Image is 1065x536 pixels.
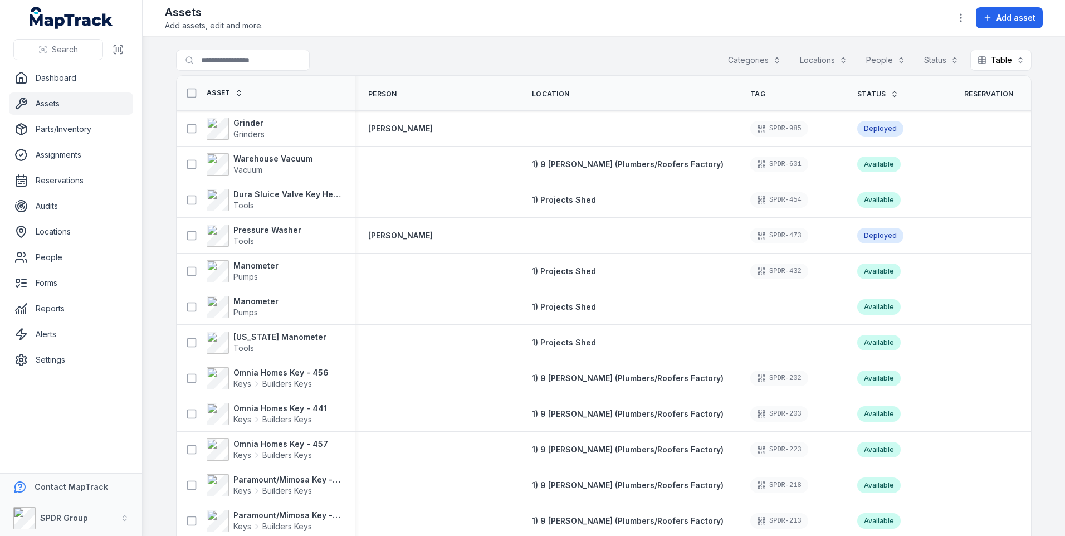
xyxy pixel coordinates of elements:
a: 1) Projects Shed [532,337,596,348]
button: Add asset [976,7,1043,28]
strong: Omnia Homes Key - 441 [233,403,327,414]
a: Warehouse VacuumVacuum [207,153,312,176]
strong: Pressure Washer [233,225,301,236]
span: 1) Projects Shed [532,266,596,276]
div: SPDR-432 [750,264,808,279]
span: 1) 9 [PERSON_NAME] (Plumbers/Roofers Factory) [532,480,724,490]
span: Keys [233,450,251,461]
div: Available [857,335,901,350]
span: 1) 9 [PERSON_NAME] (Plumbers/Roofers Factory) [532,373,724,383]
a: People [9,246,133,269]
span: Builders Keys [262,378,312,389]
span: Reservation [964,90,1013,99]
span: Status [857,90,886,99]
a: GrinderGrinders [207,118,265,140]
a: Paramount/Mimosa Key - 1856KeysBuilders Keys [207,474,341,496]
span: Keys [233,521,251,532]
span: Builders Keys [262,414,312,425]
strong: Paramount/Mimosa Key - 1856 [233,474,341,485]
div: Available [857,192,901,208]
strong: Grinder [233,118,265,129]
div: SPDR-213 [750,513,808,529]
a: Alerts [9,323,133,345]
div: Deployed [857,121,903,137]
strong: Paramount/Mimosa Key - 1855 [233,510,341,521]
a: [PERSON_NAME] [368,230,433,241]
a: Dura Sluice Valve Key Heavy Duty 50mm-600mmTools [207,189,341,211]
span: Vacuum [233,165,262,174]
div: SPDR-454 [750,192,808,208]
a: Dashboard [9,67,133,89]
h2: Assets [165,4,263,20]
strong: Warehouse Vacuum [233,153,312,164]
a: Audits [9,195,133,217]
span: 1) Projects Shed [532,338,596,347]
span: Add assets, edit and more. [165,20,263,31]
span: Builders Keys [262,450,312,461]
a: 1) 9 [PERSON_NAME] (Plumbers/Roofers Factory) [532,480,724,491]
a: 1) Projects Shed [532,301,596,313]
a: 1) 9 [PERSON_NAME] (Plumbers/Roofers Factory) [532,515,724,527]
span: Grinders [233,129,265,139]
div: SPDR-473 [750,228,808,243]
span: Person [368,90,397,99]
span: Keys [233,378,251,389]
span: Asset [207,89,231,98]
strong: Manometer [233,260,279,271]
div: Available [857,264,901,279]
span: Tools [233,236,254,246]
div: SPDR-203 [750,406,808,422]
a: Assignments [9,144,133,166]
span: Location [532,90,569,99]
a: Assets [9,92,133,115]
div: Available [857,442,901,457]
div: SPDR-223 [750,442,808,457]
span: Add asset [996,12,1035,23]
a: Settings [9,349,133,371]
strong: SPDR Group [40,513,88,523]
a: 1) 9 [PERSON_NAME] (Plumbers/Roofers Factory) [532,408,724,420]
a: 1) 9 [PERSON_NAME] (Plumbers/Roofers Factory) [532,159,724,170]
a: [US_STATE] ManometerTools [207,332,326,354]
strong: Contact MapTrack [35,482,108,491]
a: Paramount/Mimosa Key - 1855KeysBuilders Keys [207,510,341,532]
a: Reservations [9,169,133,192]
div: Available [857,299,901,315]
div: Available [857,157,901,172]
a: [PERSON_NAME] [368,123,433,134]
a: ManometerPumps [207,296,279,318]
a: Omnia Homes Key - 457KeysBuilders Keys [207,438,328,461]
span: Tools [233,343,254,353]
div: Available [857,513,901,529]
strong: Omnia Homes Key - 456 [233,367,329,378]
button: Table [970,50,1032,71]
span: Pumps [233,272,258,281]
a: Asset [207,89,243,98]
a: Parts/Inventory [9,118,133,140]
a: Omnia Homes Key - 456KeysBuilders Keys [207,367,329,389]
strong: [US_STATE] Manometer [233,332,326,343]
a: 1) Projects Shed [532,266,596,277]
a: 1) 9 [PERSON_NAME] (Plumbers/Roofers Factory) [532,444,724,455]
button: Categories [721,50,788,71]
a: Reports [9,298,133,320]
a: Pressure WasherTools [207,225,301,247]
span: 1) 9 [PERSON_NAME] (Plumbers/Roofers Factory) [532,516,724,525]
span: Search [52,44,78,55]
div: SPDR-202 [750,371,808,386]
span: Builders Keys [262,521,312,532]
a: ManometerPumps [207,260,279,282]
span: Tag [750,90,765,99]
div: SPDR-218 [750,477,808,493]
span: Keys [233,414,251,425]
span: 1) 9 [PERSON_NAME] (Plumbers/Roofers Factory) [532,409,724,418]
button: Locations [793,50,854,71]
div: SPDR-985 [750,121,808,137]
a: Forms [9,272,133,294]
a: Status [857,90,898,99]
button: Search [13,39,103,60]
button: People [859,50,912,71]
strong: Omnia Homes Key - 457 [233,438,328,450]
